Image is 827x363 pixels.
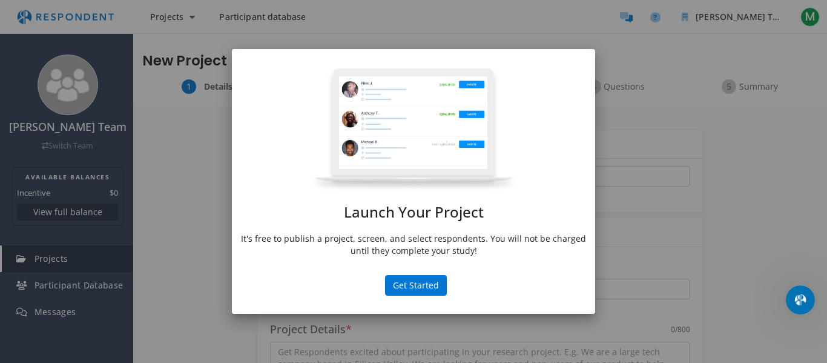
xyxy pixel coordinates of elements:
[786,285,815,315] iframe: Intercom live chat
[385,275,447,296] button: Get Started
[232,49,595,314] md-dialog: Launch Your ...
[241,233,586,257] p: It's free to publish a project, screen, and select respondents. You will not be charged until the...
[241,204,586,220] h1: Launch Your Project
[310,67,517,192] img: project-modal.png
